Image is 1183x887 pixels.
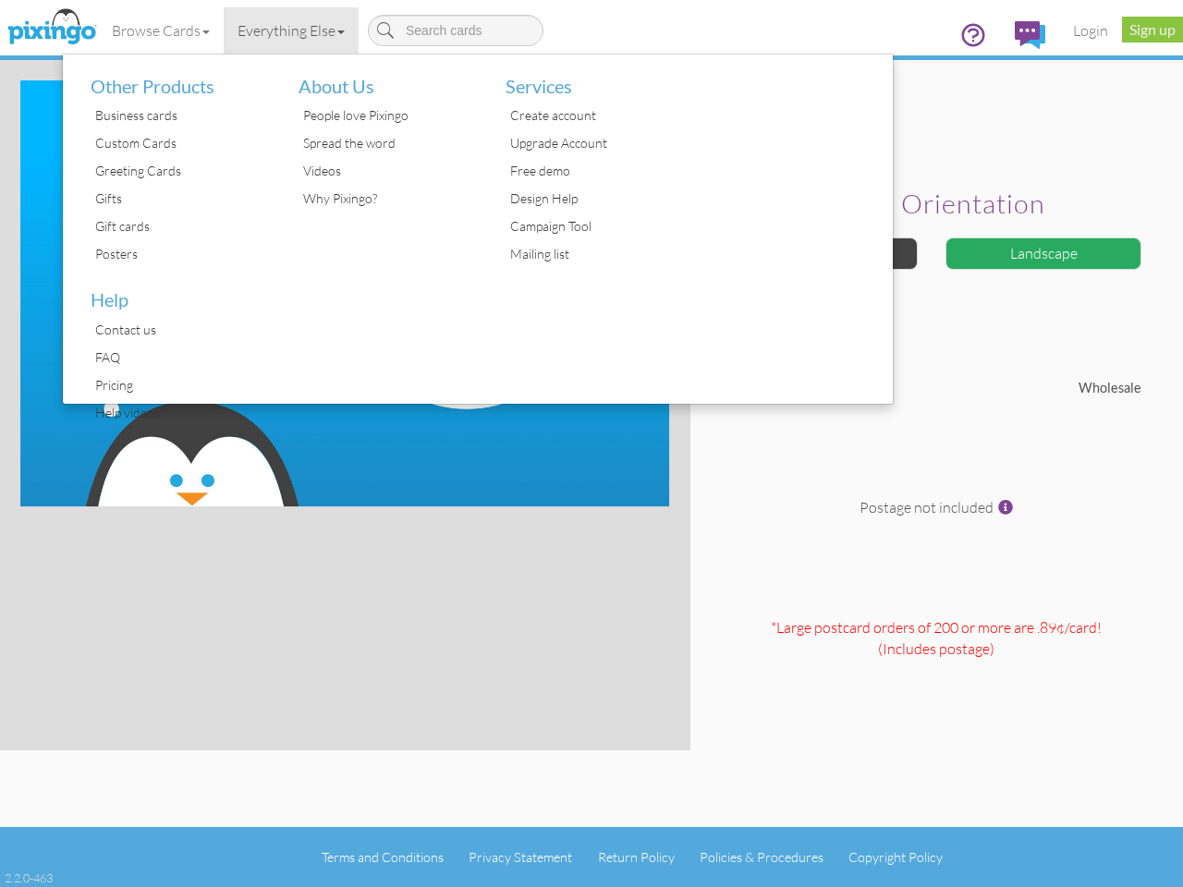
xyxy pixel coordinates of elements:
div: Videos [299,157,479,185]
div: Greeting Cards [91,157,271,185]
a: Browse Cards [98,7,224,54]
div: Help videos [91,399,271,427]
li: Services [492,55,686,103]
div: Upgrade Account [506,129,686,157]
div: Wholesale [936,379,1155,398]
a: Login [1059,7,1122,54]
a: Privacy Statement [469,849,572,865]
div: Spread the word [299,129,479,157]
div: Contact us [91,316,271,344]
div: Pricing [91,371,271,399]
div: Campaign Tool [506,213,686,240]
div: People love Pixingo [299,102,479,129]
iframe: Chat [1182,886,1183,887]
div: Business cards [91,102,271,129]
div: Gifts [91,185,271,213]
div: Design Help [506,185,686,213]
div: FAQ [91,344,271,371]
div: Landscape [945,237,1141,270]
div: Posters [91,240,271,268]
a: Terms and Conditions [322,849,444,865]
div: Free demo [506,157,686,185]
a: Sign up [1122,17,1183,43]
div: Create account [506,102,686,129]
img: comments.svg [1015,21,1045,49]
div: Custom Cards [91,129,271,157]
a: Return Policy [598,849,675,865]
a: Copyright Policy [848,849,943,865]
input: Search cards [368,15,543,46]
div: Gift cards [91,213,271,240]
div: Postage not included [704,497,1169,608]
h2: Select orientation [727,189,1137,219]
a: Policies & Procedures [700,849,823,865]
div: *Large postcard orders of 200 or more are .89¢/card! (Includes postage ) [704,617,1169,749]
li: About Us [285,55,479,103]
div: 2.2.0-463 [5,869,53,886]
div: Mailing list [506,240,686,268]
li: Other Products [77,55,271,103]
img: pixingo logo [3,5,101,51]
div: Why Pixingo? [299,185,479,213]
a: Everything Else [224,7,359,54]
img: create-your-own-landscape.jpg [20,80,669,506]
li: Help [77,268,271,316]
